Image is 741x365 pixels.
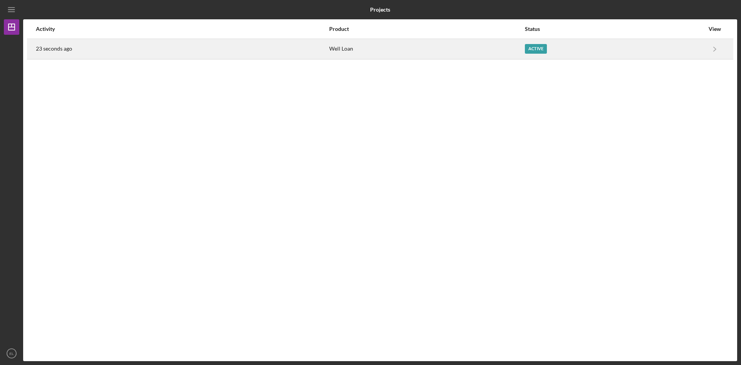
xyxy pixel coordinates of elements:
text: EL [9,351,14,356]
div: Product [329,26,524,32]
div: View [705,26,724,32]
div: Activity [36,26,328,32]
div: Status [525,26,704,32]
time: 2025-09-08 14:22 [36,46,72,52]
button: EL [4,346,19,361]
div: Well Loan [329,39,524,59]
div: Active [525,44,547,54]
b: Projects [370,7,390,13]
